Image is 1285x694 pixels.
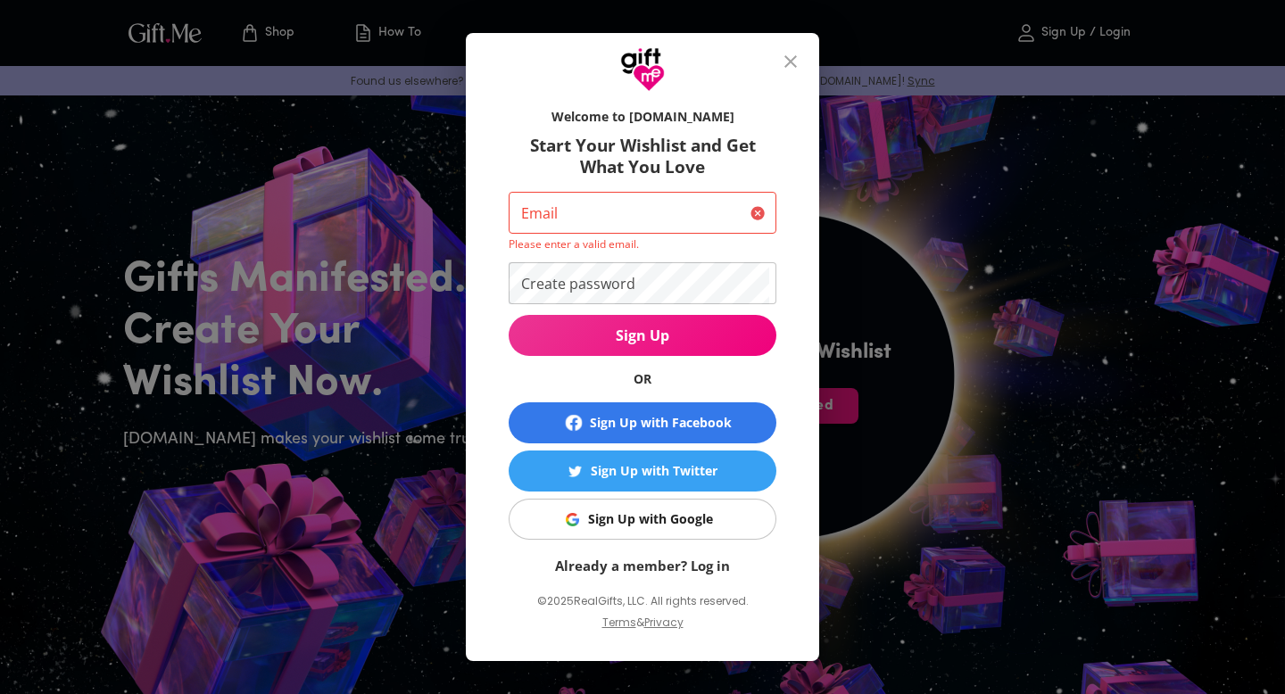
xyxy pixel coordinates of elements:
[509,326,776,345] span: Sign Up
[509,370,776,388] h6: OR
[588,509,713,529] div: Sign Up with Google
[509,236,776,252] p: Please enter a valid email.
[568,465,582,478] img: Sign Up with Twitter
[509,450,776,492] button: Sign Up with TwitterSign Up with Twitter
[602,615,636,630] a: Terms
[591,461,717,481] div: Sign Up with Twitter
[769,40,812,83] button: close
[636,613,644,647] p: &
[509,590,776,613] p: © 2025 RealGifts, LLC. All rights reserved.
[509,402,776,443] button: Sign Up with Facebook
[590,413,732,433] div: Sign Up with Facebook
[566,513,579,526] img: Sign Up with Google
[644,615,684,630] a: Privacy
[509,315,776,356] button: Sign Up
[555,557,730,574] a: Already a member? Log in
[620,47,665,92] img: GiftMe Logo
[509,108,776,126] h6: Welcome to [DOMAIN_NAME]
[509,135,776,178] h6: Start Your Wishlist and Get What You Love
[509,499,776,540] button: Sign Up with GoogleSign Up with Google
